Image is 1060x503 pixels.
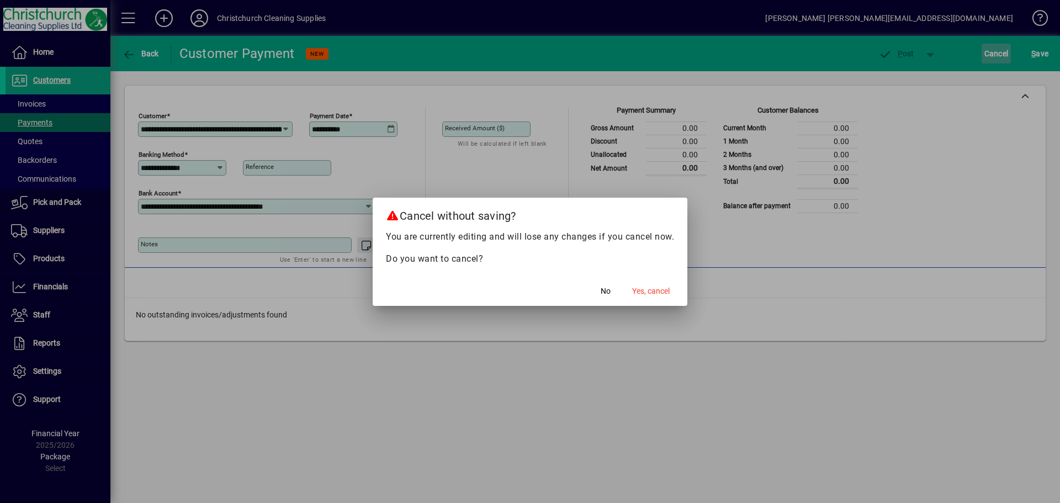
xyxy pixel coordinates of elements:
p: Do you want to cancel? [386,252,674,266]
button: No [588,282,623,301]
h2: Cancel without saving? [373,198,687,230]
p: You are currently editing and will lose any changes if you cancel now. [386,230,674,243]
span: No [601,285,611,297]
button: Yes, cancel [628,282,674,301]
span: Yes, cancel [632,285,670,297]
